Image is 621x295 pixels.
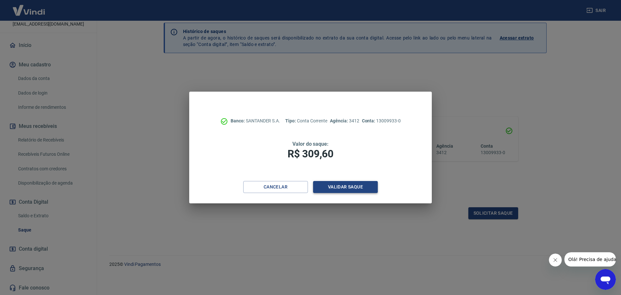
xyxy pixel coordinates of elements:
iframe: Botão para abrir a janela de mensagens [595,269,616,290]
p: Conta Corrente [285,118,327,124]
span: R$ 309,60 [288,148,333,160]
button: Cancelar [243,181,308,193]
p: 3412 [330,118,359,124]
span: Conta: [362,118,376,123]
span: Agência: [330,118,349,123]
span: Tipo: [285,118,297,123]
iframe: Fechar mensagem [549,254,562,267]
button: Validar saque [313,181,378,193]
iframe: Mensagem da empresa [564,252,616,267]
span: Valor do saque: [292,141,329,147]
span: Olá! Precisa de ajuda? [4,5,54,10]
p: SANTANDER S.A. [231,118,280,124]
p: 13009933-0 [362,118,401,124]
span: Banco: [231,118,246,123]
